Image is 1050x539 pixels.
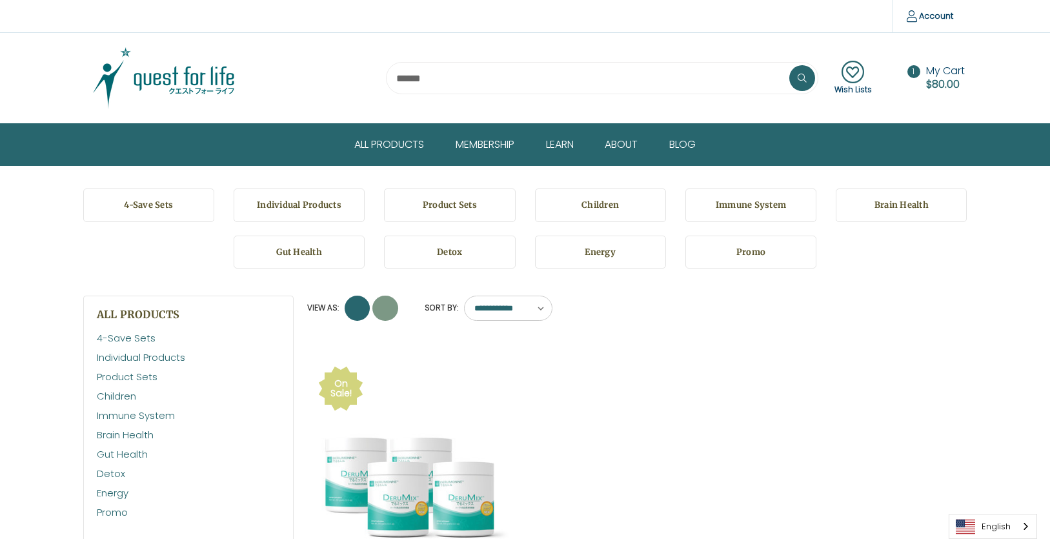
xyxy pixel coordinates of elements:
a: Brain Health [97,425,281,445]
h5: Product Sets [394,199,505,212]
a: Children [535,188,666,222]
a: Detox [97,464,281,483]
a: Learn [536,124,596,165]
a: Promo [685,236,816,269]
a: Blog [660,124,705,165]
h5: 4-Save Sets [94,199,204,212]
a: Children [97,387,281,406]
a: Brain Health [836,188,967,222]
a: Detox [384,236,515,269]
a: Immune System [685,188,816,222]
span: 1 [907,65,920,78]
a: Cart with 1 items [926,63,967,92]
span: My Cart [926,63,965,78]
h5: All Products [97,309,281,320]
span: View as: [307,302,339,314]
span: $80.00 [926,77,960,92]
a: Energy [535,236,666,269]
a: 4-Save Sets [97,329,281,348]
h5: Energy [545,246,656,259]
a: All Products [345,124,446,165]
div: Language [949,514,1037,539]
a: Individual Products [97,348,281,367]
a: Wish Lists [834,61,872,96]
a: 4-Save Sets [83,188,214,222]
a: English [949,514,1036,538]
h5: Individual Products [244,199,354,212]
h5: Brain Health [846,199,956,212]
a: Membership [446,124,536,165]
h5: Gut Health [244,246,354,259]
a: Gut Health [97,445,281,464]
h5: Immune System [696,199,806,212]
a: Product Sets [384,188,515,222]
a: Promo [97,503,281,522]
a: Product Sets [97,367,281,387]
a: Immune System [97,406,281,425]
a: Energy [97,483,281,503]
h5: Children [545,199,656,212]
h5: Detox [394,246,505,259]
div: On Sale! [325,379,357,398]
h5: Promo [696,246,806,259]
aside: Language selected: English [949,514,1037,539]
img: Quest Group [83,46,245,110]
a: Gut Health [234,236,365,269]
label: Sort By: [418,298,458,318]
a: Individual Products [234,188,365,222]
a: About [595,124,660,165]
